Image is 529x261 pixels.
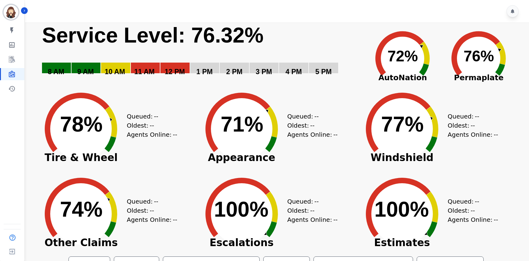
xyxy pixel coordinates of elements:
text: 2 PM [226,68,243,76]
span: -- [494,215,498,224]
span: Other Claims [35,240,127,246]
text: 72% [387,48,418,65]
span: -- [475,197,479,206]
text: 76% [464,48,494,65]
div: Oldest: [448,121,493,130]
text: 8 AM [48,68,64,76]
div: Agents Online: [287,215,339,224]
span: -- [471,121,475,130]
div: Agents Online: [448,215,499,224]
div: Oldest: [448,206,493,215]
div: Agents Online: [287,130,339,139]
div: Queued: [448,112,493,121]
div: Queued: [287,197,333,206]
span: -- [314,197,319,206]
text: 78% [60,112,103,136]
text: 12 PM [165,68,185,76]
svg: Service Level: 0% [41,22,363,85]
span: -- [310,121,314,130]
div: Oldest: [287,121,333,130]
span: -- [333,215,338,224]
text: 4 PM [286,68,302,76]
text: 1 PM [196,68,213,76]
text: 100% [374,197,429,221]
text: 77% [381,112,424,136]
text: 9 AM [77,68,94,76]
span: Permaplate [441,72,517,84]
text: 100% [214,197,268,221]
div: Queued: [127,197,172,206]
text: 74% [60,197,103,221]
span: -- [150,121,154,130]
text: Service Level: 76.32% [42,23,264,47]
span: -- [314,112,319,121]
div: Oldest: [127,121,172,130]
span: -- [173,215,177,224]
span: Windshield [356,155,448,161]
span: AutoNation [365,72,441,84]
div: Agents Online: [127,215,178,224]
text: 3 PM [256,68,272,76]
span: -- [150,206,154,215]
div: Queued: [127,112,172,121]
span: Escalations [196,240,287,246]
span: -- [173,130,177,139]
div: Agents Online: [127,130,178,139]
span: Appearance [196,155,287,161]
div: Queued: [448,197,493,206]
span: -- [154,112,158,121]
div: Queued: [287,112,333,121]
span: -- [494,130,498,139]
span: -- [471,206,475,215]
div: Oldest: [127,206,172,215]
text: 5 PM [315,68,332,76]
img: Bordered avatar [4,5,18,19]
span: -- [154,197,158,206]
text: 10 AM [105,68,125,76]
span: Estimates [356,240,448,246]
span: -- [310,206,314,215]
text: 11 AM [134,68,155,76]
span: -- [333,130,338,139]
span: -- [475,112,479,121]
div: Agents Online: [448,130,499,139]
div: Oldest: [287,206,333,215]
span: Tire & Wheel [35,155,127,161]
text: 71% [221,112,263,136]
